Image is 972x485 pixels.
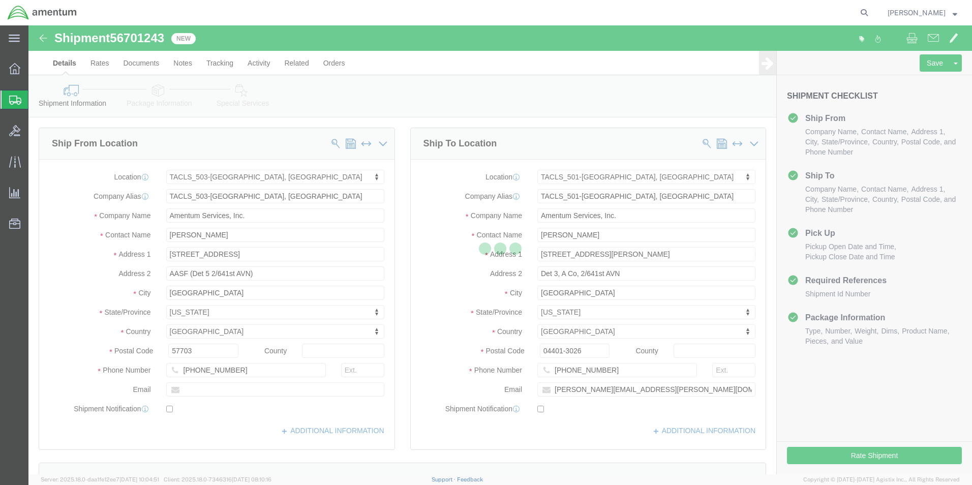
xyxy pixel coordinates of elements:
span: Server: 2025.18.0-daa1fe12ee7 [41,476,159,482]
span: Client: 2025.18.0-7346316 [164,476,271,482]
span: [DATE] 08:10:16 [232,476,271,482]
a: Support [432,476,457,482]
button: [PERSON_NAME] [887,7,958,19]
span: [DATE] 10:04:51 [119,476,159,482]
span: Copyright © [DATE]-[DATE] Agistix Inc., All Rights Reserved [803,475,960,484]
span: Chad Tipton [888,7,946,18]
img: logo [7,5,77,20]
a: Feedback [457,476,483,482]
